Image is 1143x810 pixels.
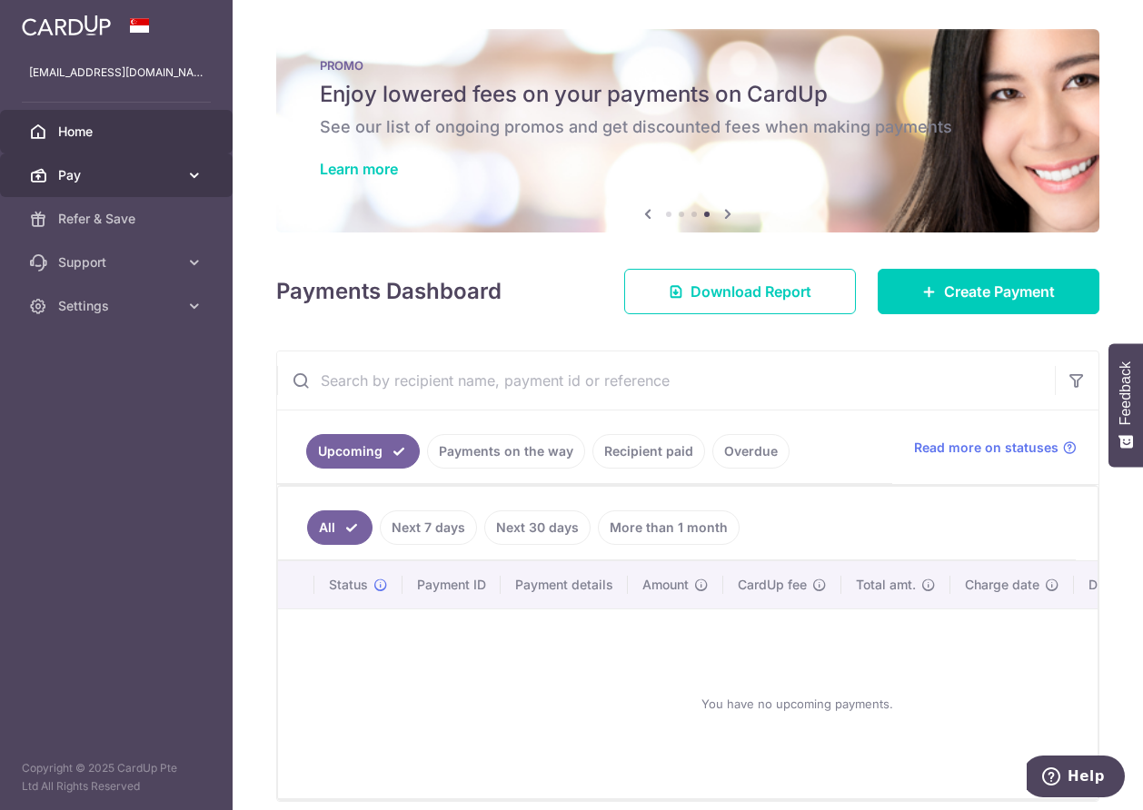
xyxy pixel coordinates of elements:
[965,576,1039,594] span: Charge date
[22,15,111,36] img: CardUp
[878,269,1099,314] a: Create Payment
[320,116,1056,138] h6: See our list of ongoing promos and get discounted fees when making payments
[320,160,398,178] a: Learn more
[427,434,585,469] a: Payments on the way
[1108,343,1143,467] button: Feedback - Show survey
[58,210,178,228] span: Refer & Save
[58,123,178,141] span: Home
[944,281,1055,302] span: Create Payment
[306,434,420,469] a: Upcoming
[307,510,373,545] a: All
[856,576,916,594] span: Total amt.
[484,510,591,545] a: Next 30 days
[380,510,477,545] a: Next 7 days
[598,510,740,545] a: More than 1 month
[624,269,856,314] a: Download Report
[712,434,790,469] a: Overdue
[1027,756,1125,801] iframe: Opens a widget where you can find more information
[320,58,1056,73] p: PROMO
[329,576,368,594] span: Status
[914,439,1077,457] a: Read more on statuses
[642,576,689,594] span: Amount
[58,297,178,315] span: Settings
[276,275,502,308] h4: Payments Dashboard
[738,576,807,594] span: CardUp fee
[403,561,501,608] th: Payment ID
[58,253,178,272] span: Support
[1088,576,1143,594] span: Due date
[277,351,1055,410] input: Search by recipient name, payment id or reference
[58,166,178,184] span: Pay
[691,281,811,302] span: Download Report
[914,439,1059,457] span: Read more on statuses
[29,64,204,82] p: [EMAIL_ADDRESS][DOMAIN_NAME]
[592,434,705,469] a: Recipient paid
[501,561,628,608] th: Payment details
[276,29,1099,232] img: Latest Promos banner
[1118,361,1134,425] span: Feedback
[320,80,1056,109] h5: Enjoy lowered fees on your payments on CardUp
